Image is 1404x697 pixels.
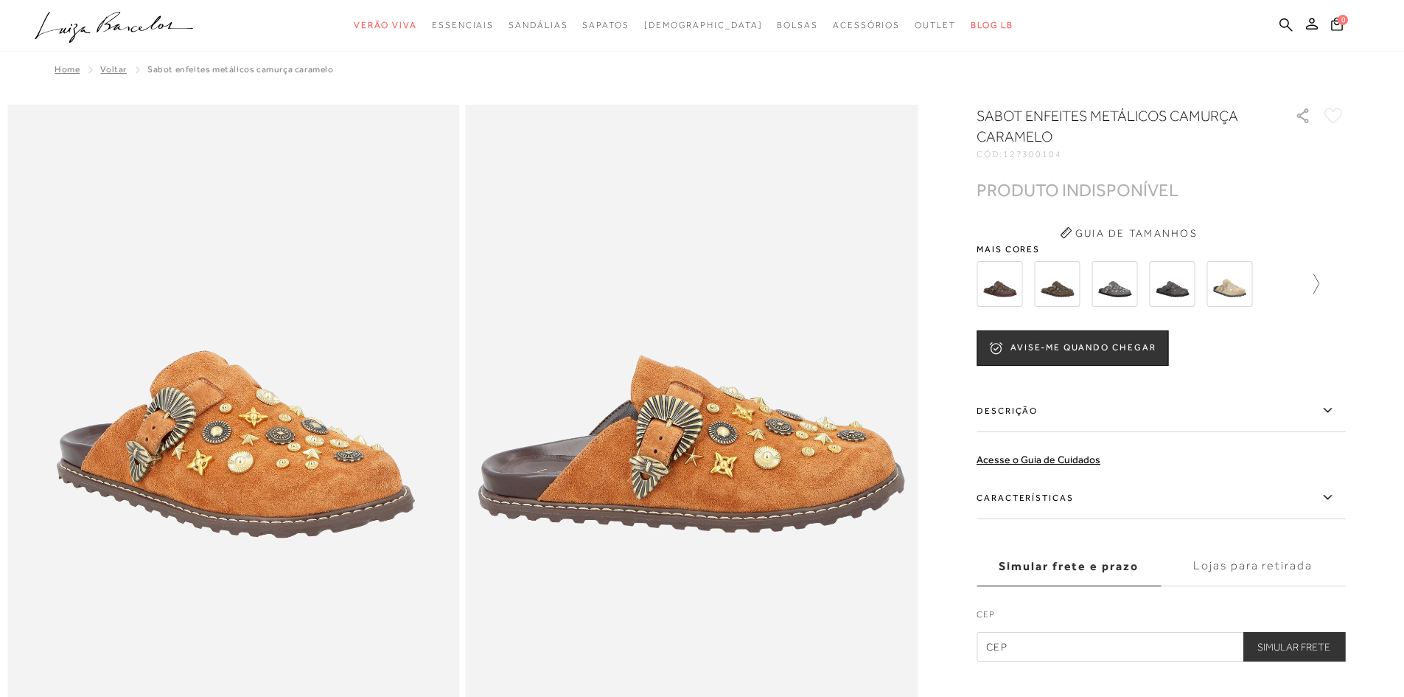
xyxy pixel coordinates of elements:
span: Sapatos [582,20,629,30]
button: Guia de Tamanhos [1055,221,1202,245]
a: noSubCategoriesText [509,12,567,39]
span: 0 [1338,15,1348,25]
label: Lojas para retirada [1161,547,1345,586]
button: AVISE-ME QUANDO CHEGAR [977,330,1168,366]
span: [DEMOGRAPHIC_DATA] [644,20,763,30]
a: BLOG LB [971,12,1013,39]
label: CEP [977,608,1345,628]
span: 127300104 [1003,149,1062,159]
span: Sandálias [509,20,567,30]
a: noSubCategoriesText [354,12,417,39]
button: 0 [1327,16,1347,36]
label: Descrição [977,389,1345,432]
img: SABOT EM COURO ESTONADO CINZA COM ENFEITES METÁLICOS [1092,261,1137,307]
a: noSubCategoriesText [432,12,494,39]
span: BLOG LB [971,20,1013,30]
img: SABOT EM CAMURÇA MARROM CAFÉ COM ENFEITES METÁLICOS [977,261,1022,307]
a: noSubCategoriesText [833,12,900,39]
span: Verão Viva [354,20,417,30]
h1: SABOT ENFEITES METÁLICOS CAMURÇA CARAMELO [977,105,1253,147]
a: noSubCategoriesText [644,12,763,39]
span: Bolsas [777,20,818,30]
div: PRODUTO INDISPONÍVEL [977,182,1178,198]
span: Essenciais [432,20,494,30]
a: Voltar [100,64,127,74]
label: Simular frete e prazo [977,547,1161,586]
a: noSubCategoriesText [915,12,956,39]
a: Acesse o Guia de Cuidados [977,454,1100,465]
a: Home [55,64,80,74]
span: Acessórios [833,20,900,30]
span: Outlet [915,20,956,30]
img: SABOT EM COURO ESTONADO PRETO COM ENFEITES METÁLICOS [1149,261,1195,307]
span: Mais cores [977,245,1345,254]
a: noSubCategoriesText [582,12,629,39]
span: SABOT ENFEITES METÁLICOS CAMURÇA CARAMELO [147,64,334,74]
div: CÓD: [977,150,1271,159]
button: Simular Frete [1243,632,1345,662]
img: SABOT EM CAMURÇA VERDE TOMILHO COM ENFEITES METÁLICOS [1034,261,1080,307]
img: SABOT ENFEITES METÁLICOS CAMURÇA BEGE [1206,261,1252,307]
a: noSubCategoriesText [777,12,818,39]
input: CEP [977,632,1345,662]
label: Características [977,476,1345,519]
